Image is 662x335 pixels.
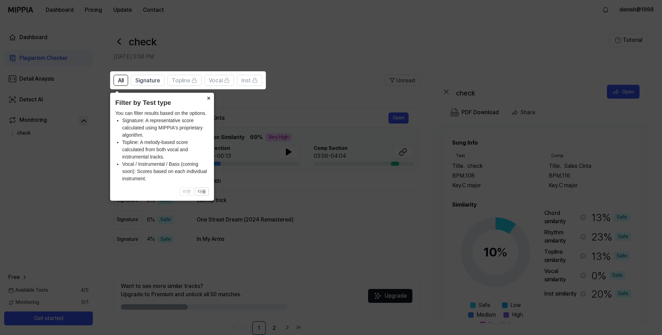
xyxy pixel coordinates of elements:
[237,75,262,86] button: Inst
[172,76,190,85] span: Topline
[114,75,128,86] button: All
[241,76,251,85] span: Inst
[204,75,234,86] button: Vocal
[167,75,202,86] button: Topline
[118,76,124,85] span: All
[203,93,214,102] button: Close
[122,117,209,139] li: Signature: A representative score calculated using MIPPIA's proprietary algorithm.
[131,75,164,86] button: Signature
[209,76,223,85] span: Vocal
[122,139,209,161] li: Topline: A melody-based score calculated from both vocal and instrumental tracks.
[135,76,160,85] span: Signature
[115,98,209,108] header: Filter by Test type
[115,110,209,182] div: You can filter results based on the options.
[122,161,209,182] li: Vocal / Instrumental / Bass (coming soon): Scores based on each individual instrument.
[195,188,209,196] button: 다음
